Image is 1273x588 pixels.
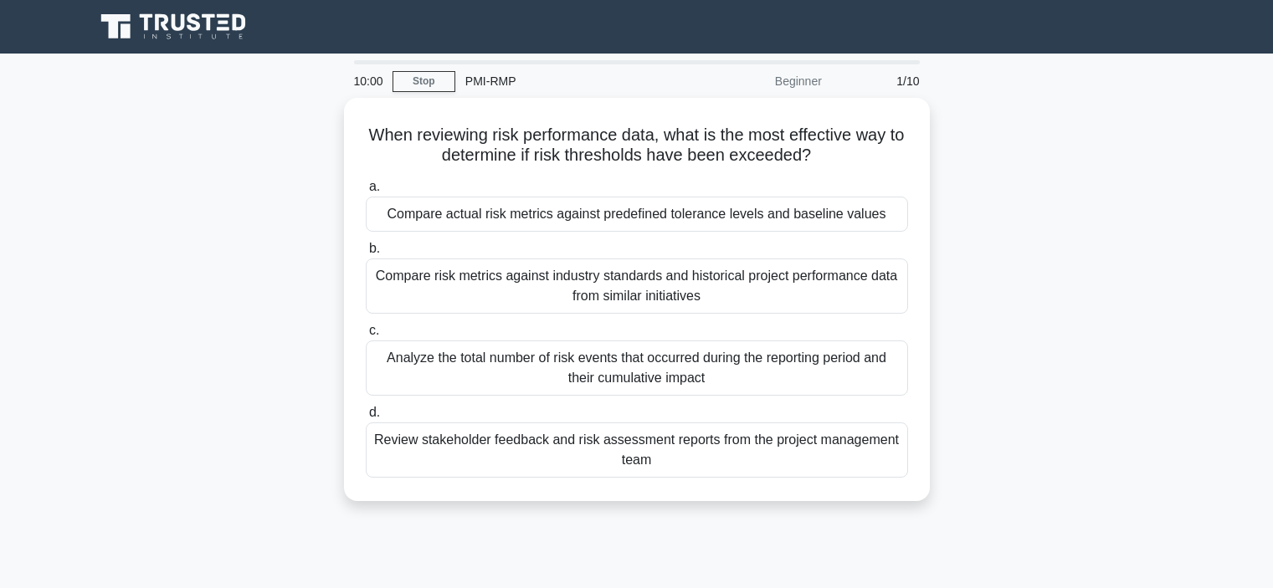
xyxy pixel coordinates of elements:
[393,71,455,92] a: Stop
[366,340,908,396] div: Analyze the total number of risk events that occurred during the reporting period and their cumul...
[366,197,908,232] div: Compare actual risk metrics against predefined tolerance levels and baseline values
[685,64,832,98] div: Beginner
[364,125,910,166] h5: When reviewing risk performance data, what is the most effective way to determine if risk thresho...
[369,179,380,193] span: a.
[344,64,393,98] div: 10:00
[369,241,380,255] span: b.
[832,64,930,98] div: 1/10
[455,64,685,98] div: PMI-RMP
[369,323,379,337] span: c.
[366,422,908,478] div: Review stakeholder feedback and risk assessment reports from the project management team
[369,405,380,419] span: d.
[366,258,908,314] div: Compare risk metrics against industry standards and historical project performance data from simi...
